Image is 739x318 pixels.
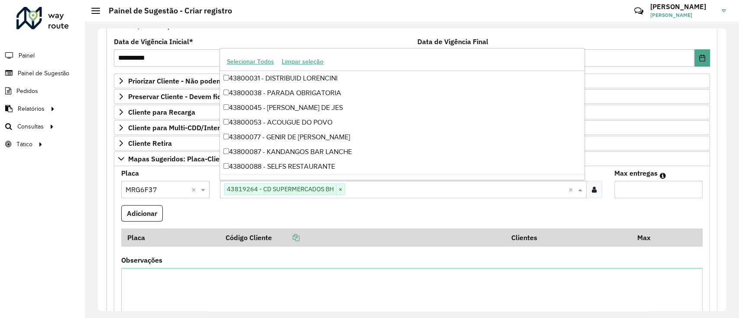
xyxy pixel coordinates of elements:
a: Priorizar Cliente - Não podem ficar no buffer [114,74,710,88]
label: Max entregas [614,168,658,178]
h3: [PERSON_NAME] [650,3,715,11]
a: Cliente para Recarga [114,105,710,119]
a: Cliente para Multi-CDD/Internalização [114,120,710,135]
span: Cliente Retira [128,140,172,147]
span: Mapas Sugeridos: Placa-Cliente [128,155,230,162]
th: Código Cliente [219,228,505,247]
div: 43800045 - [PERSON_NAME] DE JES [220,100,584,115]
a: Copiar [272,233,300,242]
span: Tático [16,140,32,149]
button: Limpar seleção [278,55,327,68]
label: Observações [121,255,162,265]
span: Cliente para Multi-CDD/Internalização [128,124,250,131]
button: Selecionar Todos [223,55,278,68]
th: Max [631,228,666,247]
div: 43800038 - PARADA OBRIGATORIA [220,86,584,100]
button: Adicionar [121,205,163,222]
label: Data de Vigência Inicial [114,36,193,47]
span: [PERSON_NAME] [650,11,715,19]
span: Pedidos [16,87,38,96]
h2: Painel de Sugestão - Criar registro [100,6,232,16]
span: Clear all [191,184,199,195]
button: Choose Date [694,49,710,67]
th: Placa [121,228,219,247]
div: 43800088 - SELFS RESTAURANTE [220,159,584,174]
th: Clientes [505,228,631,247]
label: Data de Vigência Final [417,36,488,47]
span: Painel de Sugestão [18,69,69,78]
div: 43800031 - DISTRIBUID LORENCINI [220,71,584,86]
div: 43800087 - KANDANGOS BAR LANCHE [220,145,584,159]
span: Consultas [17,122,44,131]
span: × [336,184,345,195]
div: 43800077 - GENIR DE [PERSON_NAME] [220,130,584,145]
a: Contato Rápido [629,2,648,20]
a: Cliente Retira [114,136,710,151]
span: Priorizar Cliente - Não podem ficar no buffer [128,77,270,84]
span: Cliente para Recarga [128,109,195,116]
span: Preservar Cliente - Devem ficar no buffer, não roteirizar [128,93,304,100]
div: 43800053 - ACOUGUE DO POVO [220,115,584,130]
label: Placa [121,168,139,178]
em: Máximo de clientes que serão colocados na mesma rota com os clientes informados [660,172,666,179]
span: Clear all [568,184,576,195]
a: Preservar Cliente - Devem ficar no buffer, não roteirizar [114,89,710,104]
span: Painel [19,51,35,60]
span: 43819264 - CD SUPERMERCADOS BH [225,184,336,194]
span: Relatórios [18,104,45,113]
a: Mapas Sugeridos: Placa-Cliente [114,151,710,166]
div: 43800100 - LANCH. HORTO MARUIPE [220,174,584,189]
ng-dropdown-panel: Options list [219,48,585,180]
